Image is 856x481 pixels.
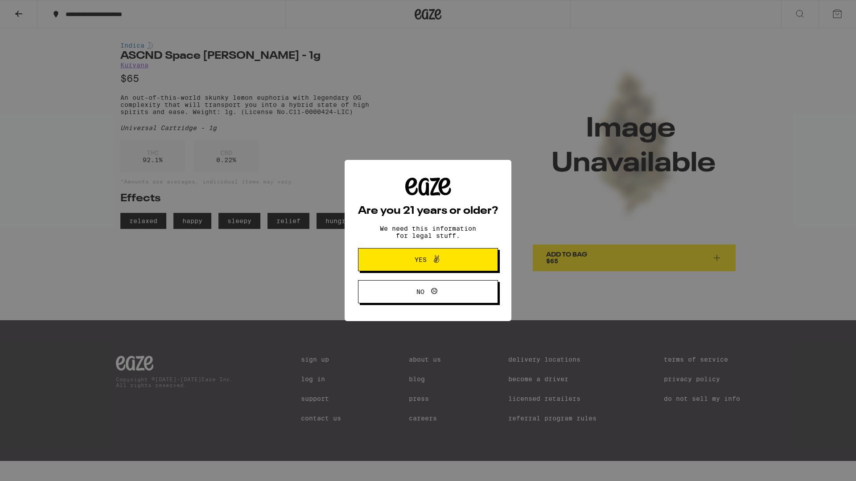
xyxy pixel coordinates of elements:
[358,206,498,216] h2: Are you 21 years or older?
[800,454,847,477] iframe: Opens a widget where you can find more information
[416,289,424,295] span: No
[358,248,498,271] button: Yes
[415,257,427,263] span: Yes
[372,225,484,239] p: We need this information for legal stuff.
[358,280,498,303] button: No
